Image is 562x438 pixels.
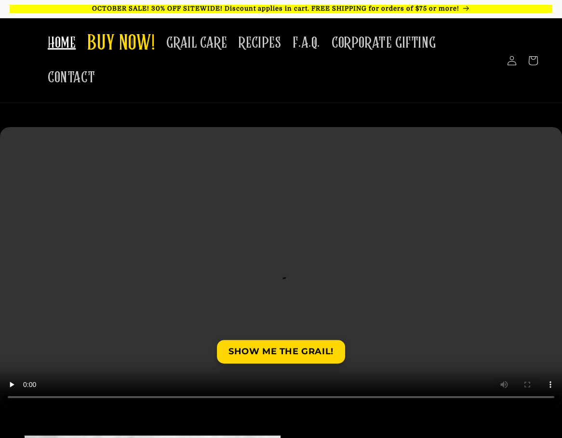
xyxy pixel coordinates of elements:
[239,34,281,52] span: RECIPES
[293,34,320,52] span: F.A.Q.
[332,34,436,52] span: CORPORATE GIFTING
[42,63,101,93] a: CONTACT
[217,340,345,363] a: SHOW ME THE GRAIL!
[326,28,442,58] a: CORPORATE GIFTING
[48,34,76,52] span: HOME
[87,31,155,57] span: BUY NOW!
[161,28,233,58] a: GRAIL CARE
[10,5,552,13] p: OCTOBER SALE! 30% OFF SITEWIDE! Discount applies in cart. FREE SHIPPING for orders of $75 or more!
[166,34,227,52] span: GRAIL CARE
[287,28,326,58] a: F.A.Q.
[42,28,81,58] a: HOME
[48,68,95,87] span: CONTACT
[81,25,161,63] a: BUY NOW!
[233,28,287,58] a: RECIPES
